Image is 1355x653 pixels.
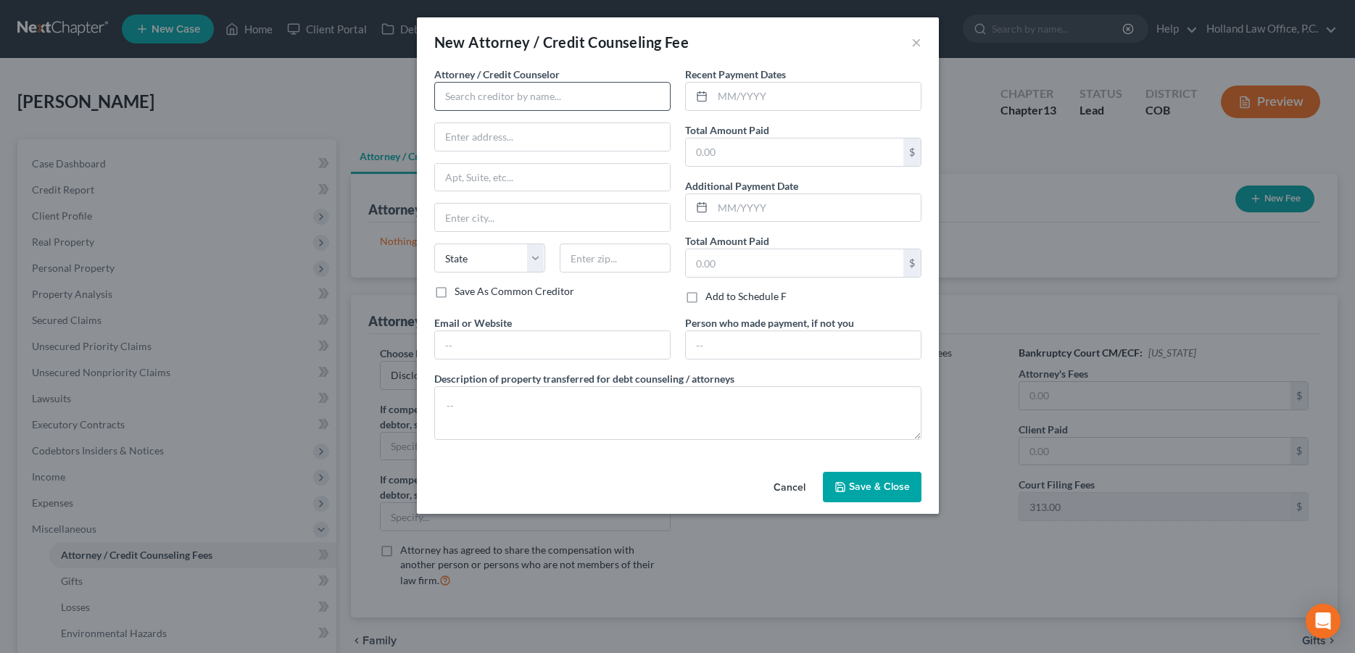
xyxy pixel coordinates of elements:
button: Cancel [762,473,817,502]
input: Enter city... [435,204,670,231]
input: -- [686,331,921,359]
input: 0.00 [686,249,903,277]
label: Total Amount Paid [685,122,769,138]
div: $ [903,249,921,277]
label: Save As Common Creditor [455,284,574,299]
input: MM/YYYY [713,194,921,222]
input: Enter zip... [560,244,671,273]
button: × [911,33,921,51]
span: Attorney / Credit Counseling Fee [468,33,689,51]
button: Save & Close [823,472,921,502]
label: Email or Website [434,315,512,330]
input: MM/YYYY [713,83,921,110]
label: Total Amount Paid [685,233,769,249]
div: Open Intercom Messenger [1306,604,1341,639]
span: New [434,33,465,51]
label: Recent Payment Dates [685,67,786,82]
label: Add to Schedule F [705,289,787,304]
span: Attorney / Credit Counselor [434,68,560,80]
label: Description of property transferred for debt counseling / attorneys [434,371,734,386]
div: $ [903,138,921,166]
label: Person who made payment, if not you [685,315,854,330]
input: 0.00 [686,138,903,166]
input: -- [435,331,670,359]
input: Enter address... [435,123,670,151]
label: Additional Payment Date [685,178,798,194]
span: Save & Close [849,481,910,493]
input: Search creditor by name... [434,82,671,111]
input: Apt, Suite, etc... [435,164,670,191]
